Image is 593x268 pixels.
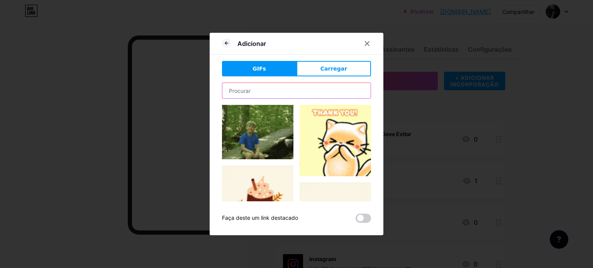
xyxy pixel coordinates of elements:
input: Procurar [222,83,371,98]
font: Adicionar [237,40,266,47]
font: Carregar [320,66,347,72]
img: Gihpy [222,105,293,159]
img: Gihpy [222,165,293,237]
img: Gihpy [300,182,371,254]
button: GIFs [222,61,296,76]
font: Faça deste um link destacado [222,214,298,221]
button: Carregar [296,61,371,76]
font: GIFs [252,66,266,72]
img: Gihpy [300,105,371,176]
